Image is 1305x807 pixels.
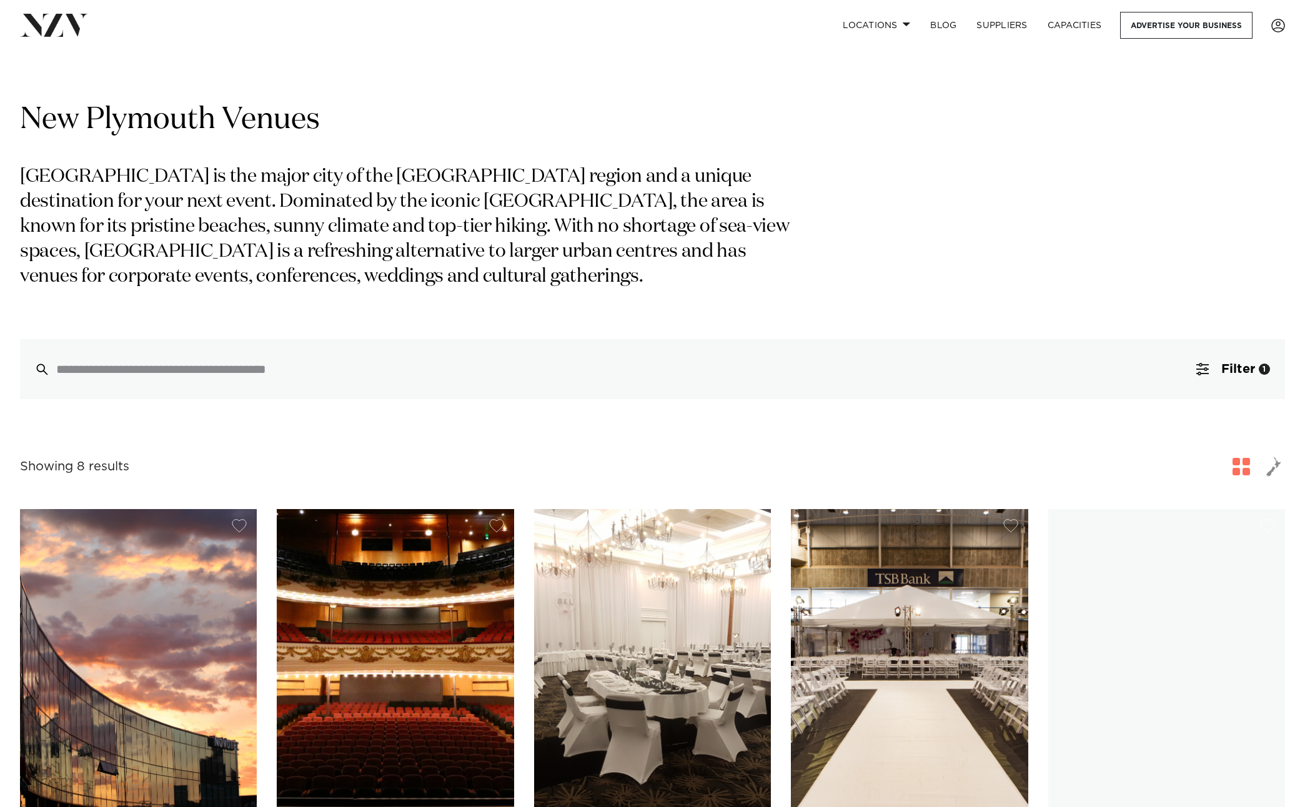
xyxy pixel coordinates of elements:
div: Showing 8 results [20,457,129,477]
p: [GEOGRAPHIC_DATA] is the major city of the [GEOGRAPHIC_DATA] region and a unique destination for ... [20,165,792,289]
a: BLOG [920,12,966,39]
h1: New Plymouth Venues [20,101,1285,140]
button: Filter1 [1181,339,1285,399]
a: Advertise your business [1120,12,1253,39]
img: nzv-logo.png [20,14,88,36]
a: Capacities [1038,12,1112,39]
a: Locations [833,12,920,39]
a: SUPPLIERS [966,12,1037,39]
span: Filter [1221,363,1255,375]
div: 1 [1259,364,1270,375]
